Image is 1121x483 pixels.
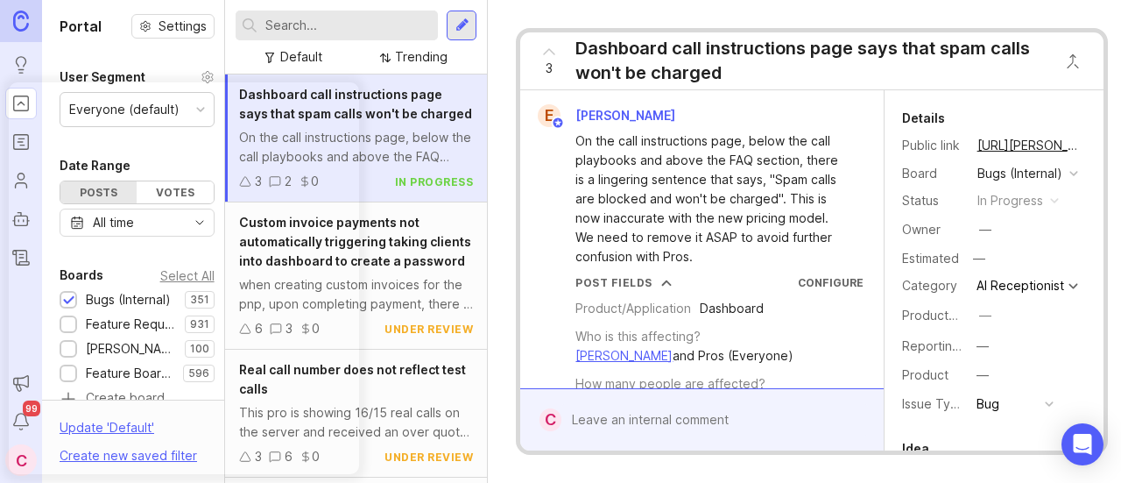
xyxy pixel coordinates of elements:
[902,191,963,210] div: Status
[384,322,473,337] div: under review
[527,104,689,127] a: E[PERSON_NAME]
[902,252,959,265] div: Estimated
[976,337,989,356] div: —
[575,131,848,266] div: On the call instructions page, below the call playbooks and above the FAQ section, there is a lin...
[5,165,37,196] a: Users
[974,304,997,327] button: ProductboardID
[979,220,991,239] div: —
[976,366,989,385] div: —
[1055,44,1090,79] button: Close button
[552,117,565,130] img: member badge
[902,136,963,155] div: Public link
[5,126,37,158] a: Roadmaps
[575,275,652,290] div: Post Fields
[395,47,448,67] div: Trending
[575,108,675,123] span: [PERSON_NAME]
[5,242,37,273] a: Changelog
[575,327,701,346] div: Who is this affecting?
[968,247,991,270] div: —
[538,104,560,127] div: E
[972,134,1086,157] a: [URL][PERSON_NAME]
[575,346,793,366] div: and Pros (Everyone)
[902,338,996,353] label: Reporting Team
[798,276,864,289] a: Configure
[977,191,1043,210] div: in progress
[5,203,37,235] a: Autopilot
[902,438,929,459] div: Idea
[5,367,37,399] button: Announcements
[575,348,673,363] a: [PERSON_NAME]
[902,367,948,382] label: Product
[976,394,999,414] div: Bug
[5,49,37,81] a: Ideas
[902,220,963,239] div: Owner
[9,82,359,474] iframe: Popup CTA
[280,47,322,67] div: Default
[976,280,1064,292] div: AI Receptionist
[5,444,37,476] button: C
[575,275,672,290] button: Post Fields
[395,174,474,189] div: in progress
[159,18,207,35] span: Settings
[902,396,966,411] label: Issue Type
[384,450,473,465] div: under review
[225,75,487,202] a: Dashboard call instructions page says that spam calls won't be chargedOn the call instructions pa...
[902,108,945,129] div: Details
[5,88,37,119] a: Portal
[13,11,29,31] img: Canny Home
[539,408,560,431] div: C
[977,164,1062,183] div: Bugs (Internal)
[575,36,1046,85] div: Dashboard call instructions page says that spam calls won't be charged
[700,299,764,318] div: Dashboard
[265,16,431,35] input: Search...
[1061,423,1103,465] div: Open Intercom Messenger
[60,16,102,37] h1: Portal
[902,164,963,183] div: Board
[979,306,991,325] div: —
[902,308,995,323] label: ProductboardID
[5,406,37,437] button: Notifications
[60,67,145,88] div: User Segment
[546,59,553,78] span: 3
[131,14,215,39] button: Settings
[575,299,691,318] div: Product/Application
[575,374,765,394] div: How many people are affected?
[902,276,963,295] div: Category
